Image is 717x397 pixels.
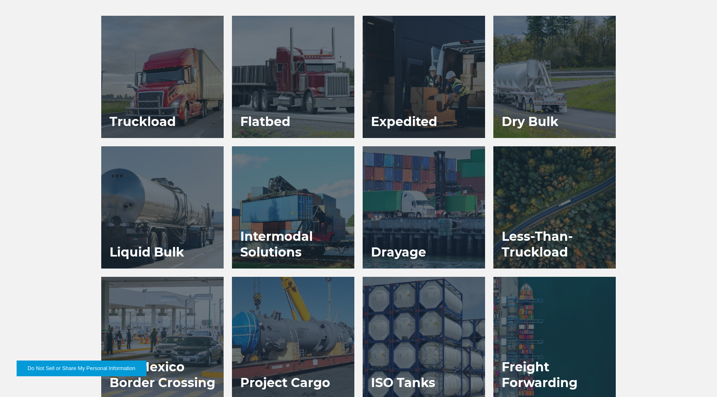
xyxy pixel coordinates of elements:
h3: Flatbed [232,106,299,138]
a: Less-Than-Truckload [493,146,616,269]
h3: Liquid Bulk [101,236,193,269]
a: Drayage [363,146,485,269]
h3: Expedited [363,106,446,138]
h3: Dry Bulk [493,106,567,138]
h3: Intermodal Solutions [232,220,354,269]
a: Truckload [101,16,224,138]
button: Do Not Sell or Share My Personal Information [17,361,146,376]
h3: Truckload [101,106,184,138]
h3: Less-Than-Truckload [493,220,616,269]
a: Intermodal Solutions [232,146,354,269]
a: Flatbed [232,16,354,138]
a: Dry Bulk [493,16,616,138]
a: Liquid Bulk [101,146,224,269]
a: Expedited [363,16,485,138]
h3: Drayage [363,236,434,269]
